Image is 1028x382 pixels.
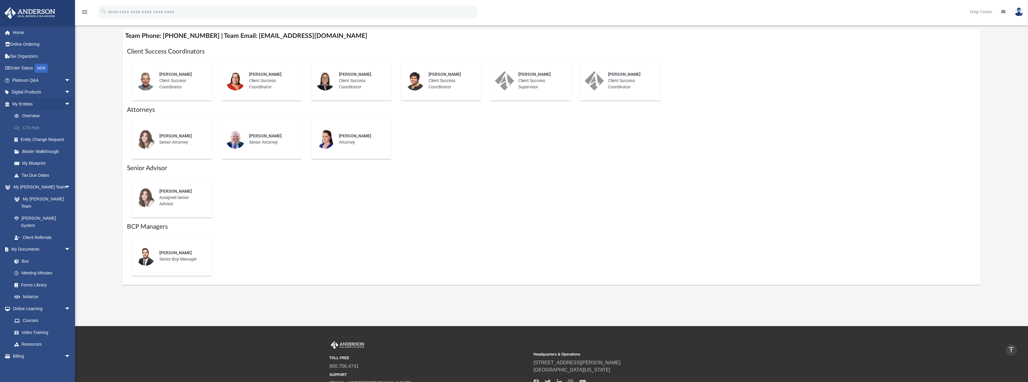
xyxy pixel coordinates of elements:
img: thumbnail [315,71,335,90]
a: menu [81,11,88,16]
div: Assigned Senior Advisor [155,184,208,211]
img: thumbnail [226,130,245,149]
a: My Blueprint [8,157,77,170]
img: thumbnail [136,246,155,266]
span: [PERSON_NAME] [159,72,192,77]
a: [PERSON_NAME] System [8,212,77,231]
a: [GEOGRAPHIC_DATA][US_STATE] [534,367,610,372]
span: [PERSON_NAME] [339,72,371,77]
img: thumbnail [315,130,335,149]
span: arrow_drop_down [65,243,77,256]
a: Binder Walkthrough [8,145,80,157]
img: thumbnail [226,71,245,90]
div: Senior Bcp Manager [155,246,208,267]
a: Home [4,26,80,38]
span: [PERSON_NAME] [249,133,282,138]
a: CTA Hub [8,122,80,134]
img: Anderson Advisors Platinum Portal [3,7,57,19]
a: Order StatusNEW [4,62,80,75]
a: Resources [8,338,77,350]
span: arrow_drop_down [65,303,77,315]
img: thumbnail [136,130,155,149]
a: Notarize [8,291,77,303]
div: Client Success Coordinator [245,67,297,94]
a: My Documentsarrow_drop_down [4,243,77,255]
a: [STREET_ADDRESS][PERSON_NAME] [534,360,621,365]
a: Video Training [8,326,74,338]
span: arrow_drop_down [65,350,77,362]
span: [PERSON_NAME] [159,250,192,255]
i: search [100,8,107,15]
a: Billingarrow_drop_down [4,350,80,362]
small: TOLL FREE [330,355,529,361]
img: thumbnail [136,71,155,90]
a: Platinum Q&Aarrow_drop_down [4,74,80,86]
a: Courses [8,315,77,327]
a: My Entitiesarrow_drop_down [4,98,80,110]
i: vertical_align_top [1008,346,1015,353]
a: Client Referrals [8,231,77,243]
div: Client Success Coordinator [424,67,477,94]
span: [PERSON_NAME] [518,72,551,77]
span: [PERSON_NAME] [159,189,192,194]
a: My [PERSON_NAME] Teamarrow_drop_down [4,181,77,193]
h4: Team Phone: [PHONE_NUMBER] | Team Email: [EMAIL_ADDRESS][DOMAIN_NAME] [123,29,981,43]
h1: Attorneys [127,105,976,114]
img: thumbnail [495,71,514,90]
span: [PERSON_NAME] [159,133,192,138]
a: Tax Organizers [4,50,80,62]
h1: BCP Managers [127,222,976,231]
div: Senior Attorney [245,129,297,150]
span: arrow_drop_down [65,181,77,194]
span: [PERSON_NAME] [249,72,282,77]
a: Meeting Minutes [8,267,77,279]
a: 800.706.4741 [330,364,359,369]
a: My [PERSON_NAME] Team [8,193,74,212]
i: menu [81,8,88,16]
img: Anderson Advisors Platinum Portal [330,341,366,349]
a: Entity Change Request [8,134,80,146]
span: [PERSON_NAME] [608,72,641,77]
div: Client Success Coordinator [155,67,208,94]
h1: Client Success Coordinators [127,47,976,56]
div: Client Success Coordinator [335,67,387,94]
div: Client Success Supervisor [514,67,567,94]
a: Overview [8,110,80,122]
a: Online Learningarrow_drop_down [4,303,77,315]
a: Box [8,255,74,267]
span: [PERSON_NAME] [339,133,371,138]
a: Online Ordering [4,38,80,50]
span: arrow_drop_down [65,98,77,110]
span: arrow_drop_down [65,74,77,87]
div: NEW [35,64,48,73]
img: thumbnail [585,71,604,90]
h1: Senior Advisor [127,164,976,173]
img: User Pic [1014,8,1023,16]
a: Forms Library [8,279,74,291]
a: Tax Due Dates [8,169,80,181]
small: Headquarters & Operations [534,352,734,357]
img: thumbnail [136,188,155,207]
span: arrow_drop_down [65,86,77,99]
div: Client Success Coordinator [604,67,656,94]
div: Senior Attorney [155,129,208,150]
div: Attorney [335,129,387,150]
small: SUPPORT [330,372,529,377]
img: thumbnail [405,71,424,90]
span: [PERSON_NAME] [429,72,461,77]
a: Digital Productsarrow_drop_down [4,86,80,98]
a: vertical_align_top [1005,344,1017,356]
